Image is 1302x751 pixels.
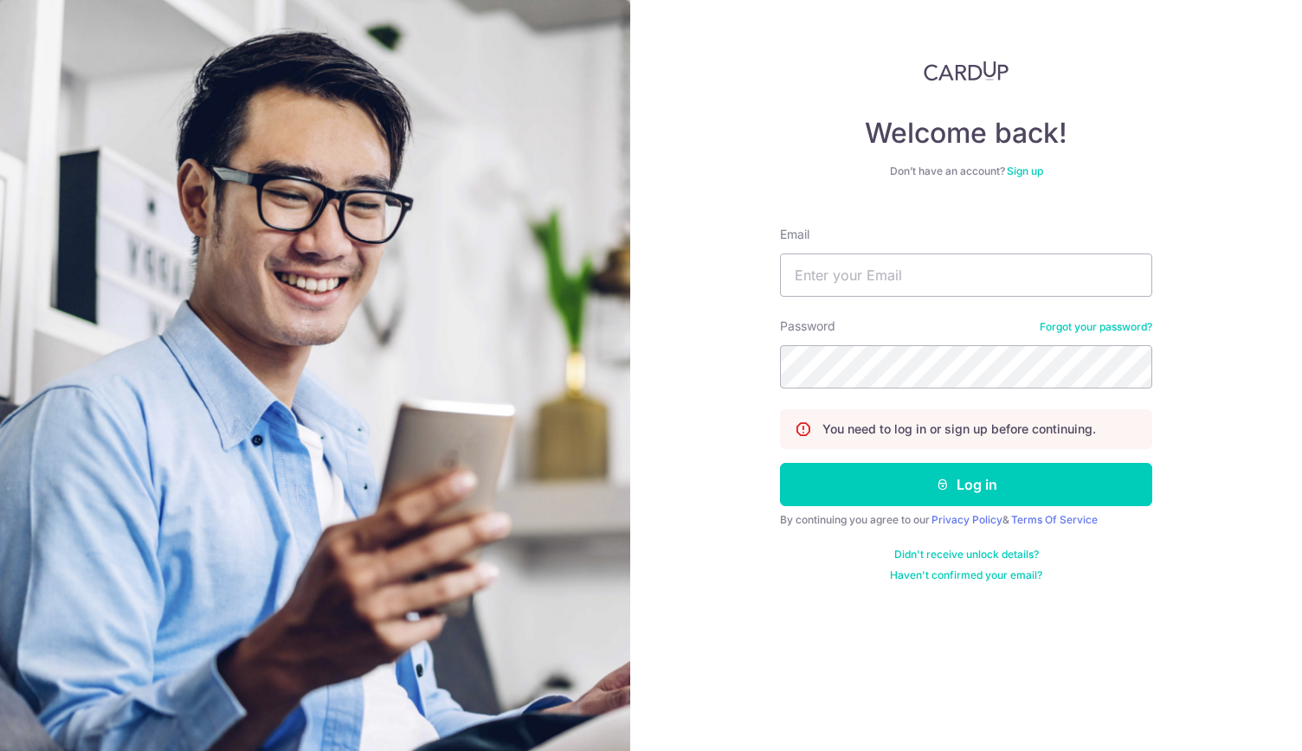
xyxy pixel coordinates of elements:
a: Sign up [1007,164,1043,177]
p: You need to log in or sign up before continuing. [822,420,1096,438]
label: Password [780,318,835,335]
a: Terms Of Service [1011,513,1098,526]
label: Email [780,226,809,243]
button: Log in [780,463,1152,506]
div: Don’t have an account? [780,164,1152,178]
input: Enter your Email [780,254,1152,297]
img: CardUp Logo [924,61,1009,81]
a: Haven't confirmed your email? [890,568,1042,582]
a: Forgot your password? [1040,320,1152,334]
h4: Welcome back! [780,116,1152,151]
div: By continuing you agree to our & [780,513,1152,527]
a: Didn't receive unlock details? [894,548,1039,562]
a: Privacy Policy [931,513,1002,526]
